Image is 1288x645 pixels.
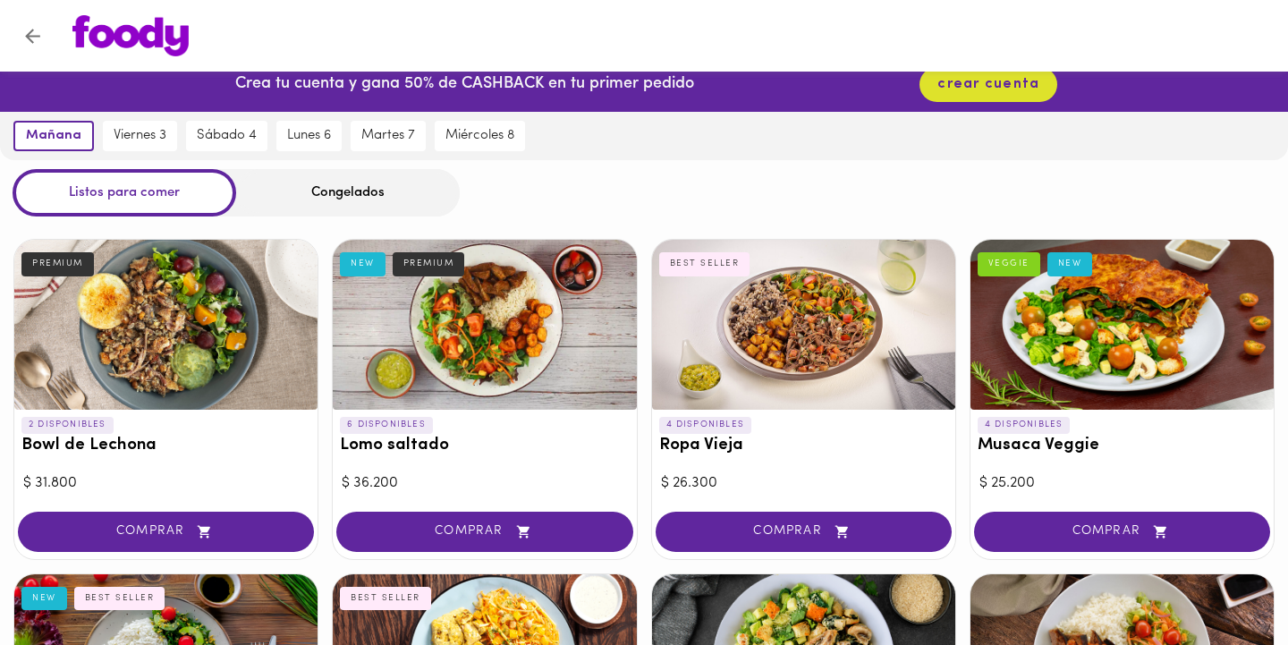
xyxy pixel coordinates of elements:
iframe: Messagebird Livechat Widget [1184,541,1270,627]
div: NEW [340,252,386,276]
button: viernes 3 [103,121,177,151]
button: COMPRAR [656,512,952,552]
div: $ 25.200 [979,473,1265,494]
p: 4 DISPONIBLES [978,417,1071,433]
span: COMPRAR [678,524,929,539]
div: Musaca Veggie [970,240,1274,410]
button: mañana [13,121,94,151]
p: 6 DISPONIBLES [340,417,433,433]
span: sábado 4 [197,128,257,144]
button: COMPRAR [974,512,1270,552]
div: $ 36.200 [342,473,627,494]
button: Volver [11,14,55,58]
div: BEST SELLER [340,587,431,610]
div: $ 26.300 [661,473,946,494]
div: BEST SELLER [74,587,165,610]
p: Crea tu cuenta y gana 50% de CASHBACK en tu primer pedido [235,73,694,97]
div: PREMIUM [21,252,94,276]
span: COMPRAR [996,524,1248,539]
div: PREMIUM [393,252,465,276]
button: lunes 6 [276,121,342,151]
span: martes 7 [361,128,415,144]
span: lunes 6 [287,128,331,144]
div: BEST SELLER [659,252,750,276]
span: miércoles 8 [445,128,514,144]
div: Lomo saltado [333,240,636,410]
div: $ 31.800 [23,473,309,494]
button: COMPRAR [18,512,314,552]
span: crear cuenta [937,76,1039,93]
img: logo.png [72,15,189,56]
h3: Bowl de Lechona [21,437,310,455]
button: martes 7 [351,121,426,151]
div: Bowl de Lechona [14,240,318,410]
h3: Ropa Vieja [659,437,948,455]
p: 4 DISPONIBLES [659,417,752,433]
div: Listos para comer [13,169,236,216]
div: Ropa Vieja [652,240,955,410]
h3: Lomo saltado [340,437,629,455]
button: miércoles 8 [435,121,525,151]
span: COMPRAR [40,524,292,539]
div: NEW [21,587,67,610]
span: mañana [26,128,81,144]
div: NEW [1047,252,1093,276]
button: crear cuenta [919,67,1057,102]
h3: Musaca Veggie [978,437,1267,455]
span: viernes 3 [114,128,166,144]
p: 2 DISPONIBLES [21,417,114,433]
div: VEGGIE [978,252,1040,276]
button: COMPRAR [336,512,632,552]
button: sábado 4 [186,121,267,151]
div: Congelados [236,169,460,216]
span: COMPRAR [359,524,610,539]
